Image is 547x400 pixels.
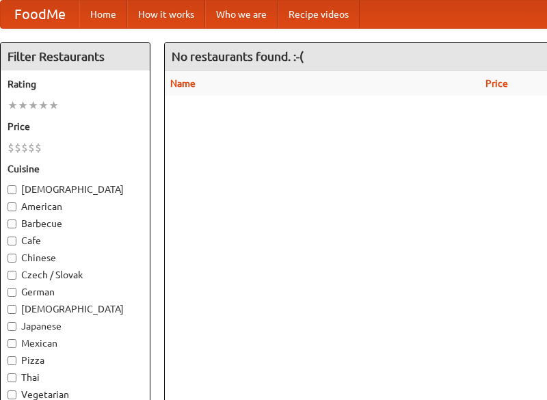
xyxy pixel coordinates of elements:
h5: Rating [8,77,143,91]
input: Pizza [8,356,16,365]
input: American [8,202,16,211]
label: Japanese [8,319,143,333]
input: [DEMOGRAPHIC_DATA] [8,185,16,194]
h5: Cuisine [8,162,143,176]
label: Thai [8,371,143,384]
a: Home [79,1,127,28]
input: Thai [8,373,16,382]
a: FoodMe [1,1,79,28]
label: Cafe [8,234,143,248]
h5: Price [8,120,143,133]
li: $ [28,140,35,155]
a: Recipe videos [278,1,360,28]
a: Name [170,78,196,89]
input: Czech / Slovak [8,271,16,280]
input: Chinese [8,254,16,263]
li: ★ [28,98,38,113]
label: Barbecue [8,217,143,230]
li: ★ [8,98,18,113]
input: German [8,288,16,297]
h4: Filter Restaurants [1,43,150,70]
a: Who we are [205,1,278,28]
input: Japanese [8,322,16,331]
label: Pizza [8,354,143,367]
label: [DEMOGRAPHIC_DATA] [8,183,143,196]
li: $ [35,140,42,155]
li: $ [8,140,14,155]
li: ★ [18,98,28,113]
li: $ [21,140,28,155]
a: Price [485,78,508,89]
ng-pluralize: No restaurants found. :-( [172,50,304,63]
label: Mexican [8,336,143,350]
label: [DEMOGRAPHIC_DATA] [8,302,143,316]
a: How it works [127,1,205,28]
li: ★ [49,98,59,113]
label: Chinese [8,251,143,265]
input: [DEMOGRAPHIC_DATA] [8,305,16,314]
li: ★ [38,98,49,113]
label: Czech / Slovak [8,268,143,282]
li: $ [14,140,21,155]
input: Mexican [8,339,16,348]
input: Vegetarian [8,390,16,399]
label: German [8,285,143,299]
label: American [8,200,143,213]
input: Barbecue [8,219,16,228]
input: Cafe [8,237,16,245]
